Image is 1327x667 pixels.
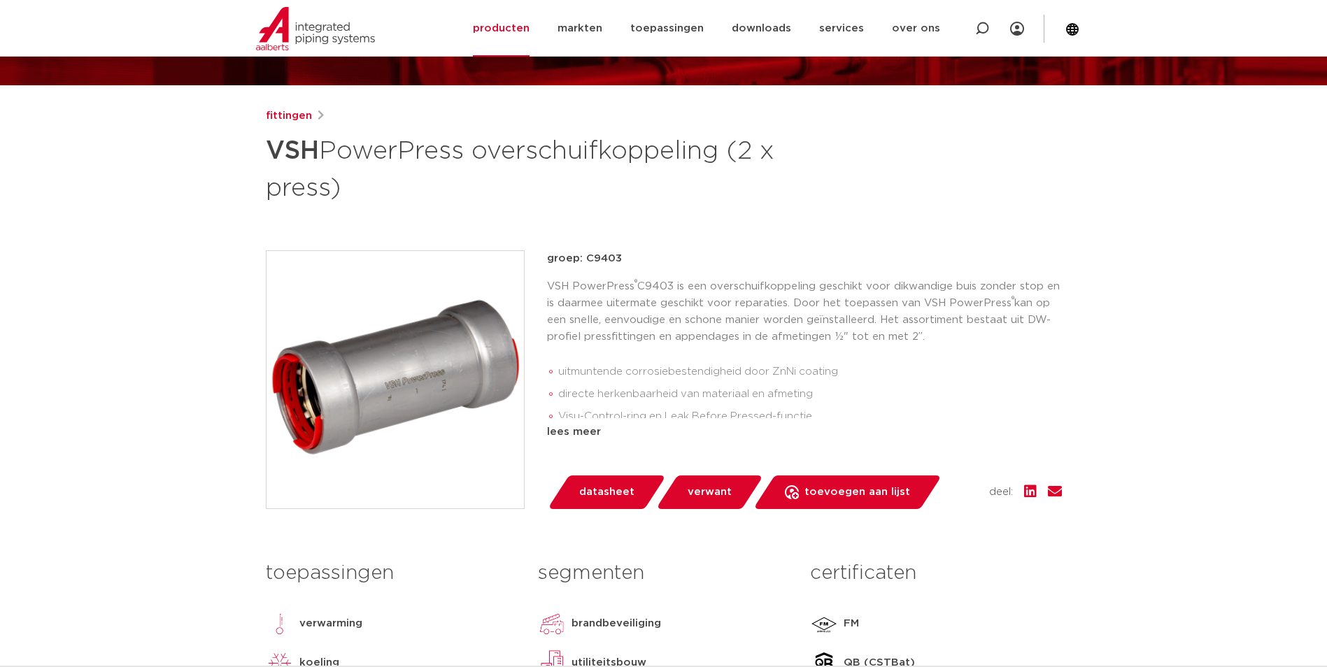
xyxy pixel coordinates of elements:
[558,406,1062,428] li: Visu-Control-ring en Leak Before Pressed-functie
[844,615,859,632] p: FM
[266,138,319,164] strong: VSH
[558,383,1062,406] li: directe herkenbaarheid van materiaal en afmeting
[267,251,524,508] img: Product Image for VSH PowerPress overschuifkoppeling (2 x press)
[538,559,789,587] h3: segmenten
[266,108,312,124] a: fittingen
[547,250,1062,267] p: groep: C9403
[547,278,1062,345] p: VSH PowerPress C9403 is een overschuifkoppeling geschikt voor dikwandige buis zonder stop en is d...
[688,481,732,503] span: verwant
[655,475,763,509] a: verwant
[804,481,910,503] span: toevoegen aan lijst
[266,610,294,638] img: verwarming
[547,475,666,509] a: datasheet
[299,615,362,632] p: verwarming
[634,279,637,287] sup: ®
[1012,296,1014,303] sup: ®
[810,610,838,638] img: FM
[558,361,1062,383] li: uitmuntende corrosiebestendigheid door ZnNi coating
[572,615,661,632] p: brandbeveiliging
[266,559,517,587] h3: toepassingen
[547,424,1062,440] div: lees meer
[579,481,634,503] span: datasheet
[989,484,1013,501] span: deel:
[266,130,791,206] h1: PowerPress overschuifkoppeling (2 x press)
[810,559,1061,587] h3: certificaten
[538,610,566,638] img: brandbeveiliging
